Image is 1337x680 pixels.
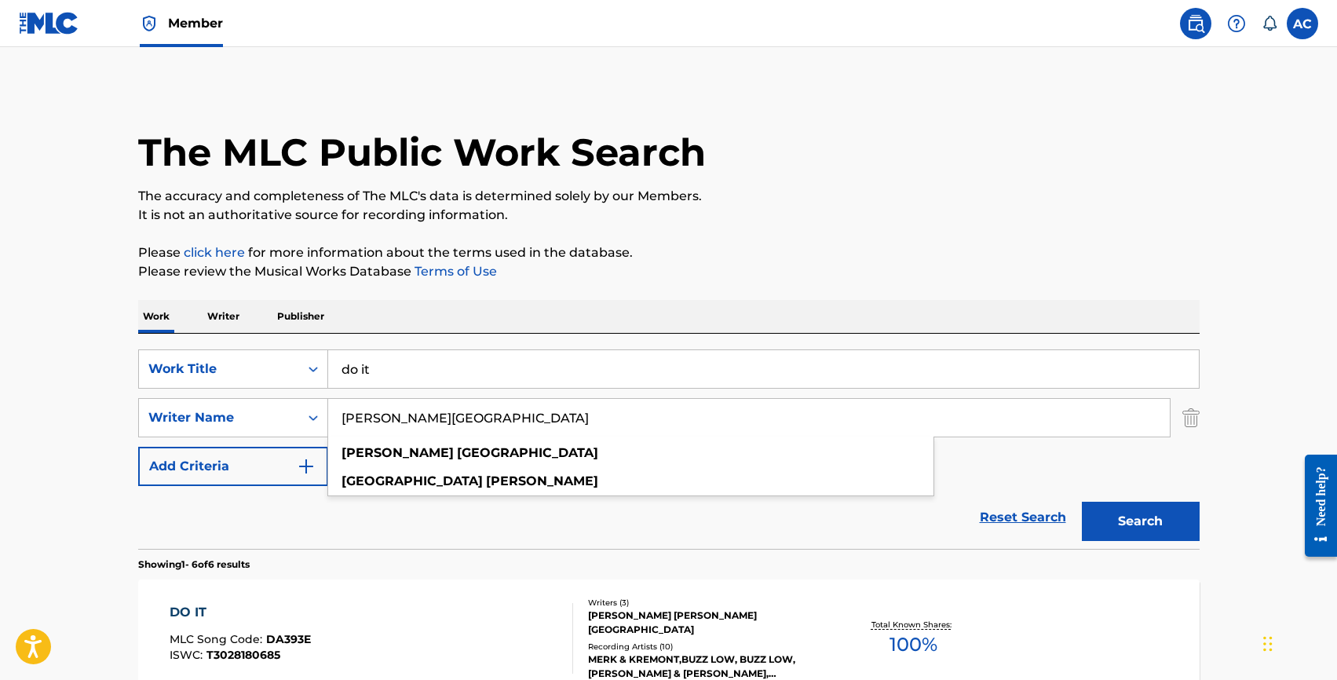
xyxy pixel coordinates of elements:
button: Search [1082,502,1200,541]
div: Recording Artists ( 10 ) [588,641,825,653]
strong: [GEOGRAPHIC_DATA] [342,473,483,488]
p: Showing 1 - 6 of 6 results [138,558,250,572]
div: Help [1221,8,1252,39]
p: Publisher [272,300,329,333]
span: T3028180685 [206,648,280,662]
span: MLC Song Code : [170,632,266,646]
span: Member [168,14,223,32]
a: click here [184,245,245,260]
span: DA393E [266,632,311,646]
a: Public Search [1180,8,1211,39]
span: ISWC : [170,648,206,662]
div: Notifications [1262,16,1277,31]
iframe: Resource Center [1293,442,1337,568]
div: User Menu [1287,8,1318,39]
p: Writer [203,300,244,333]
span: 100 % [890,631,937,659]
div: Writer Name [148,408,290,427]
a: Reset Search [972,500,1074,535]
p: Please review the Musical Works Database [138,262,1200,281]
div: Writers ( 3 ) [588,597,825,609]
div: Widget chat [1258,605,1337,680]
img: help [1227,14,1246,33]
strong: [PERSON_NAME] [486,473,598,488]
p: Work [138,300,174,333]
p: The accuracy and completeness of The MLC's data is determined solely by our Members. [138,187,1200,206]
p: Total Known Shares: [871,619,955,631]
div: Trascina [1263,620,1273,667]
img: search [1186,14,1205,33]
img: MLC Logo [19,12,79,35]
img: Top Rightsholder [140,14,159,33]
iframe: Chat Widget [1258,605,1337,680]
strong: [GEOGRAPHIC_DATA] [457,445,598,460]
div: [PERSON_NAME] [PERSON_NAME][GEOGRAPHIC_DATA] [588,609,825,637]
a: Terms of Use [411,264,497,279]
p: It is not an authoritative source for recording information. [138,206,1200,225]
p: Please for more information about the terms used in the database. [138,243,1200,262]
img: Delete Criterion [1182,398,1200,437]
div: Work Title [148,360,290,378]
form: Search Form [138,349,1200,549]
img: 9d2ae6d4665cec9f34b9.svg [297,457,316,476]
button: Add Criteria [138,447,328,486]
h1: The MLC Public Work Search [138,129,706,176]
div: DO IT [170,603,311,622]
strong: [PERSON_NAME] [342,445,454,460]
